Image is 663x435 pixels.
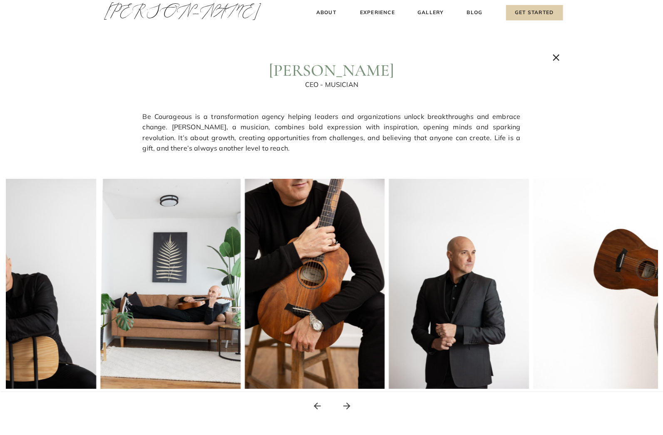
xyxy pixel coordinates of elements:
[239,79,425,86] h2: CEO - Musician
[359,8,396,17] a: Experience
[143,101,521,164] p: Be Courageous is a transformation agency helping leaders and organizations unlock breakthroughs a...
[465,8,484,17] a: Blog
[240,60,423,77] h2: [PERSON_NAME]
[506,5,563,20] a: Get Started
[417,8,445,17] a: Gallery
[314,8,339,17] a: About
